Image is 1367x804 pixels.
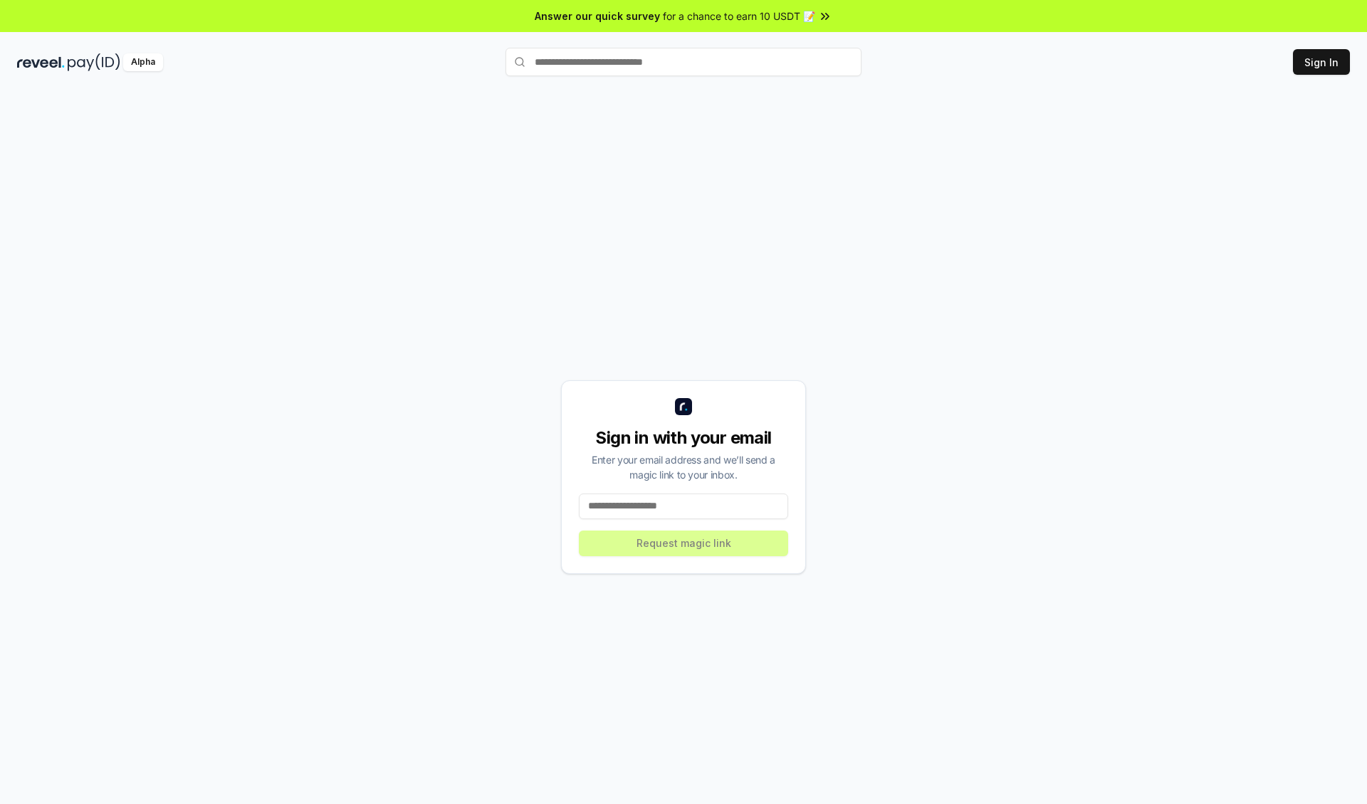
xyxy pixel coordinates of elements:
img: pay_id [68,53,120,71]
span: Answer our quick survey [535,9,660,24]
div: Alpha [123,53,163,71]
div: Enter your email address and we’ll send a magic link to your inbox. [579,452,788,482]
span: for a chance to earn 10 USDT 📝 [663,9,815,24]
img: reveel_dark [17,53,65,71]
div: Sign in with your email [579,427,788,449]
img: logo_small [675,398,692,415]
button: Sign In [1293,49,1350,75]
